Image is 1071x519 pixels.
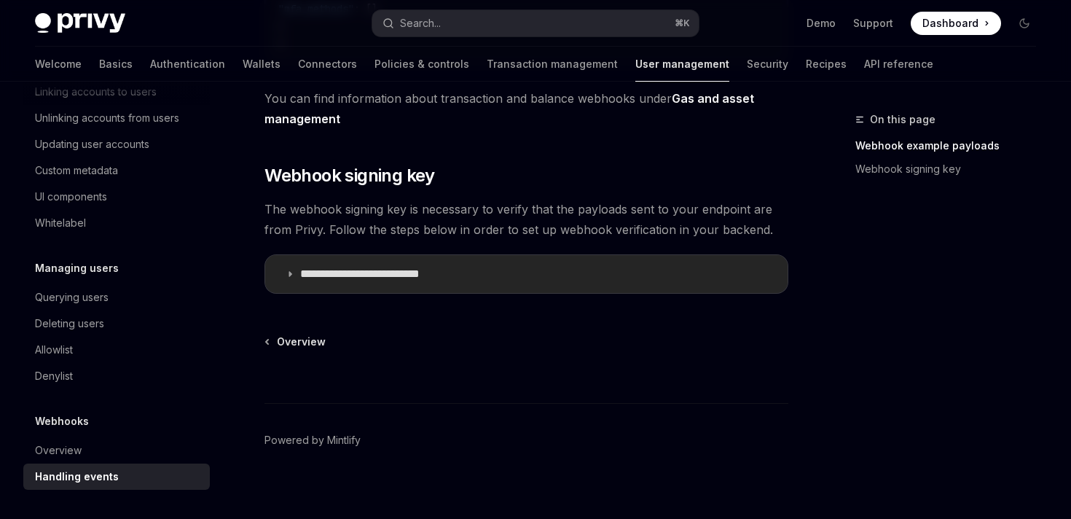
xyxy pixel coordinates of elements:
[487,47,618,82] a: Transaction management
[1013,12,1036,35] button: Toggle dark mode
[243,47,280,82] a: Wallets
[675,17,690,29] span: ⌘ K
[23,437,210,464] a: Overview
[35,214,86,232] div: Whitelabel
[23,284,210,311] a: Querying users
[266,335,326,349] a: Overview
[35,136,149,153] div: Updating user accounts
[35,442,82,459] div: Overview
[264,88,788,129] span: You can find information about transaction and balance webhooks under
[374,47,469,82] a: Policies & controls
[35,13,125,34] img: dark logo
[35,259,119,277] h5: Managing users
[870,111,935,128] span: On this page
[23,464,210,490] a: Handling events
[807,16,836,31] a: Demo
[864,47,933,82] a: API reference
[853,16,893,31] a: Support
[23,210,210,236] a: Whitelabel
[747,47,788,82] a: Security
[35,289,109,306] div: Querying users
[23,363,210,389] a: Denylist
[400,15,441,32] div: Search...
[23,131,210,157] a: Updating user accounts
[264,164,435,187] span: Webhook signing key
[35,109,179,127] div: Unlinking accounts from users
[35,341,73,359] div: Allowlist
[35,468,119,485] div: Handling events
[372,10,698,36] button: Open search
[35,162,118,179] div: Custom metadata
[35,315,104,332] div: Deleting users
[264,433,361,448] a: Powered by Mintlify
[277,335,326,349] span: Overview
[298,47,357,82] a: Connectors
[23,311,210,337] a: Deleting users
[855,134,1048,157] a: Webhook example payloads
[99,47,133,82] a: Basics
[35,188,107,206] div: UI components
[35,413,89,430] h5: Webhooks
[911,12,1001,35] a: Dashboard
[23,105,210,131] a: Unlinking accounts from users
[855,157,1048,181] a: Webhook signing key
[23,184,210,210] a: UI components
[806,47,847,82] a: Recipes
[35,47,82,82] a: Welcome
[922,16,978,31] span: Dashboard
[150,47,225,82] a: Authentication
[264,199,788,240] span: The webhook signing key is necessary to verify that the payloads sent to your endpoint are from P...
[35,367,73,385] div: Denylist
[635,47,729,82] a: User management
[23,337,210,363] a: Allowlist
[23,157,210,184] a: Custom metadata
